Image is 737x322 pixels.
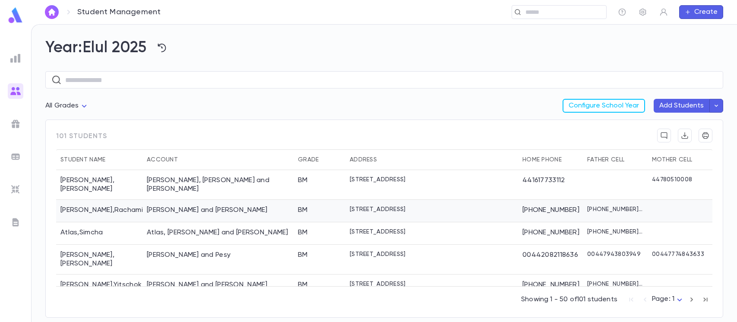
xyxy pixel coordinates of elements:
[518,222,583,245] div: [PHONE_NUMBER]
[345,149,518,170] div: Address
[298,251,308,259] div: BM
[521,295,617,304] p: Showing 1 - 50 of 101 students
[56,275,142,297] div: [PERSON_NAME] , Yitschok
[654,99,709,113] button: Add Students
[56,245,142,275] div: [PERSON_NAME] , [PERSON_NAME]
[294,149,345,170] div: Grade
[652,149,692,170] div: Mother Cell
[587,149,624,170] div: Father Cell
[45,98,89,114] div: All Grades
[147,149,178,170] div: Account
[563,99,645,113] button: Configure School Year
[10,184,21,195] img: imports_grey.530a8a0e642e233f2baf0ef88e8c9fcb.svg
[56,129,107,149] span: 101 students
[10,119,21,129] img: campaigns_grey.99e729a5f7ee94e3726e6486bddda8f1.svg
[518,200,583,222] div: [PHONE_NUMBER]
[10,53,21,63] img: reports_grey.c525e4749d1bce6a11f5fe2a8de1b229.svg
[147,251,231,259] div: Bamberger, Nosson and Pesy
[587,281,643,287] p: [PHONE_NUMBER], [PHONE_NUMBER], (750) 018-0974
[652,251,704,258] p: 00447774843633
[583,149,648,170] div: Father Cell
[47,9,57,16] img: home_white.a664292cf8c1dea59945f0da9f25487c.svg
[652,296,674,303] span: Page: 1
[147,281,268,289] div: Bamberger, Shlomo and Rivka
[147,176,289,193] div: Abenson, Yerucham Meir and Naomi
[350,176,405,183] p: [STREET_ADDRESS]
[10,152,21,162] img: batches_grey.339ca447c9d9533ef1741baa751efc33.svg
[587,206,643,213] p: [PHONE_NUMBER], [PHONE_NUMBER]
[147,206,268,215] div: Aboud, Yaakov Yehuda and Chana
[648,149,712,170] div: Mother Cell
[45,38,723,57] h2: Year: Elul 2025
[60,149,105,170] div: Student Name
[298,281,308,289] div: BM
[518,275,583,297] div: [PHONE_NUMBER]
[56,222,142,245] div: Atlas , Simcha
[350,228,405,235] p: [STREET_ADDRESS]
[652,176,692,183] p: 44780510008
[10,86,21,96] img: students_gradient.3b4df2a2b995ef5086a14d9e1675a5ee.svg
[7,7,24,24] img: logo
[587,251,641,258] p: 00447943803949
[518,149,583,170] div: Home Phone
[518,170,583,200] div: 441617733112
[142,149,294,170] div: Account
[56,149,142,170] div: Student Name
[518,245,583,275] div: 00442082118636
[298,206,308,215] div: BM
[587,228,643,235] p: [PHONE_NUMBER], [PHONE_NUMBER], [PHONE_NUMBER], [PHONE_NUMBER]
[56,170,142,200] div: [PERSON_NAME] , [PERSON_NAME]
[45,102,79,109] span: All Grades
[522,149,562,170] div: Home Phone
[350,251,405,258] p: [STREET_ADDRESS]
[10,217,21,227] img: letters_grey.7941b92b52307dd3b8a917253454ce1c.svg
[350,149,377,170] div: Address
[77,7,161,17] p: Student Management
[679,5,723,19] button: Create
[298,228,308,237] div: BM
[350,281,405,287] p: [STREET_ADDRESS]
[298,149,319,170] div: Grade
[56,200,142,222] div: [PERSON_NAME] , Rachamim
[652,293,685,306] div: Page: 1
[147,228,288,237] div: Atlas, Yosef and Sora
[350,206,405,213] p: [STREET_ADDRESS]
[298,176,308,185] div: BM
